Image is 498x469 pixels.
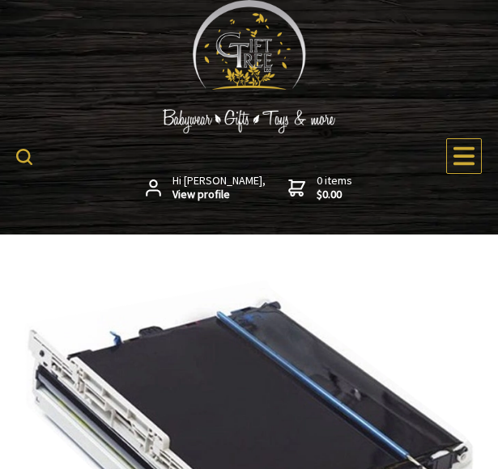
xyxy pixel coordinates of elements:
[317,188,352,202] strong: $0.00
[172,188,266,202] strong: View profile
[288,174,352,202] a: 0 items$0.00
[172,174,266,202] span: Hi [PERSON_NAME],
[16,149,32,165] img: product search
[146,174,266,202] a: Hi [PERSON_NAME],View profile
[317,173,352,202] span: 0 items
[128,109,371,133] img: Babywear - Gifts - Toys & more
